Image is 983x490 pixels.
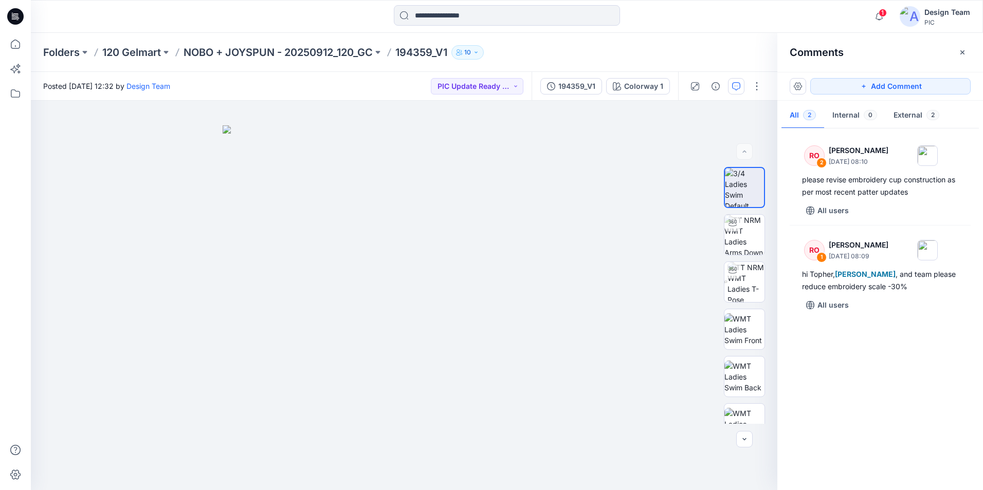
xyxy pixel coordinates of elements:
[102,45,161,60] a: 120 Gelmart
[802,268,958,293] div: hi Topher, , and team please reduce embroidery scale -30%
[864,110,877,120] span: 0
[810,78,971,95] button: Add Comment
[184,45,373,60] a: NOBO + JOYSPUN - 20250912_120_GC
[816,158,827,168] div: 2
[835,270,896,278] span: [PERSON_NAME]
[790,46,844,59] h2: Comments
[43,45,80,60] a: Folders
[817,204,849,217] p: All users
[725,168,764,207] img: 3/4 Ladies Swim Default
[540,78,602,95] button: 194359_V1
[926,110,939,120] span: 2
[727,262,764,302] img: TT NRM WMT Ladies T-Pose
[804,240,825,260] div: RO
[223,125,586,490] img: eyJhbGciOiJIUzI1NiIsImtpZCI6IjAiLCJzbHQiOiJzZXMiLCJ0eXAiOiJKV1QifQ.eyJkYXRhIjp7InR5cGUiOiJzdG9yYW...
[802,297,853,313] button: All users
[879,9,887,17] span: 1
[724,408,764,440] img: WMT Ladies Swim Left
[824,103,885,129] button: Internal
[781,103,824,129] button: All
[900,6,920,27] img: avatar
[724,313,764,346] img: WMT Ladies Swim Front
[395,45,447,60] p: 194359_V1
[817,299,849,311] p: All users
[451,45,484,60] button: 10
[802,174,958,198] div: please revise embroidery cup construction as per most recent patter updates
[829,251,888,261] p: [DATE] 08:09
[43,81,170,91] span: Posted [DATE] 12:32 by
[707,78,724,95] button: Details
[464,47,471,58] p: 10
[558,81,595,92] div: 194359_V1
[803,110,816,120] span: 2
[829,144,888,157] p: [PERSON_NAME]
[606,78,670,95] button: Colorway 1
[126,82,170,90] a: Design Team
[804,145,825,166] div: RO
[829,157,888,167] p: [DATE] 08:10
[624,81,663,92] div: Colorway 1
[802,202,853,219] button: All users
[724,215,764,255] img: TT NRM WMT Ladies Arms Down
[885,103,948,129] button: External
[816,252,827,262] div: 1
[829,239,888,251] p: [PERSON_NAME]
[924,6,970,18] div: Design Team
[924,18,970,26] div: PIC
[724,361,764,393] img: WMT Ladies Swim Back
